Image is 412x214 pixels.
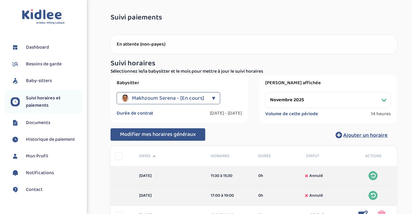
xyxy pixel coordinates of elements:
span: 14 heures [371,111,391,117]
span: Makhzoum Serena - [En cours] [132,92,204,104]
a: Baby-sitters [11,76,82,85]
img: notification.svg [11,168,20,178]
div: [DATE] [135,173,206,179]
span: Besoins de garde [26,60,62,68]
span: Annulé [309,192,323,199]
p: En attente (non-payes) [117,41,391,47]
span: Suivi paiements [111,14,162,22]
span: Ajouter un horaire [343,131,388,140]
img: avatar_makhzoum-serena_2025_04_28_13_22_19.png [121,95,129,102]
p: Sélectionnez le/la babysitter et le mois pour mettre à jour le suivi horaires [111,68,397,75]
img: contact.svg [11,185,20,194]
span: Horaires [211,153,249,159]
label: [DATE] - [DATE] [210,110,242,116]
div: 11:30 à 15:30 [211,173,249,179]
span: Baby-sitters [26,77,52,85]
div: [DATE] [135,192,206,199]
span: Annulé [309,173,323,179]
a: Dashboard [11,43,82,52]
img: suivihoraire.svg [11,97,20,106]
div: Dates [135,153,206,159]
span: Suivi horaires et paiements [26,95,82,109]
span: Historique de paiement [26,136,75,143]
a: Contact [11,185,82,194]
span: Documents [26,119,50,126]
span: Contact [26,186,43,193]
button: Modifier mes horaires généraux [111,128,205,141]
span: Notifications [26,169,54,177]
img: profil.svg [11,152,20,161]
a: Suivi horaires et paiements [11,95,82,109]
h3: Suivi horaires [111,60,397,67]
img: suivihoraire.svg [11,135,20,144]
label: Babysitter [117,80,242,86]
span: 0h [258,173,263,179]
img: logo.svg [22,9,65,25]
label: [PERSON_NAME] affichée [265,80,391,86]
a: Historique de paiement [11,135,82,144]
label: Durée de contrat [117,110,153,116]
div: Durée [254,153,301,159]
span: 0h [258,192,263,199]
span: Dashboard [26,44,49,51]
a: Notifications [11,168,82,178]
a: Besoins de garde [11,60,82,69]
label: Volume de cette période [265,111,318,117]
span: Mon Profil [26,153,48,160]
a: Documents [11,118,82,127]
div: Actions [349,153,397,159]
img: dashboard.svg [11,43,20,52]
img: besoin.svg [11,60,20,69]
img: babysitters.svg [11,76,20,85]
img: documents.svg [11,118,20,127]
div: 17:00 à 19:00 [211,192,249,199]
a: Mon Profil [11,152,82,161]
div: ▼ [212,92,215,104]
button: Ajouter un horaire [326,128,397,142]
div: Statut [301,153,349,159]
span: Modifier mes horaires généraux [120,130,196,139]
